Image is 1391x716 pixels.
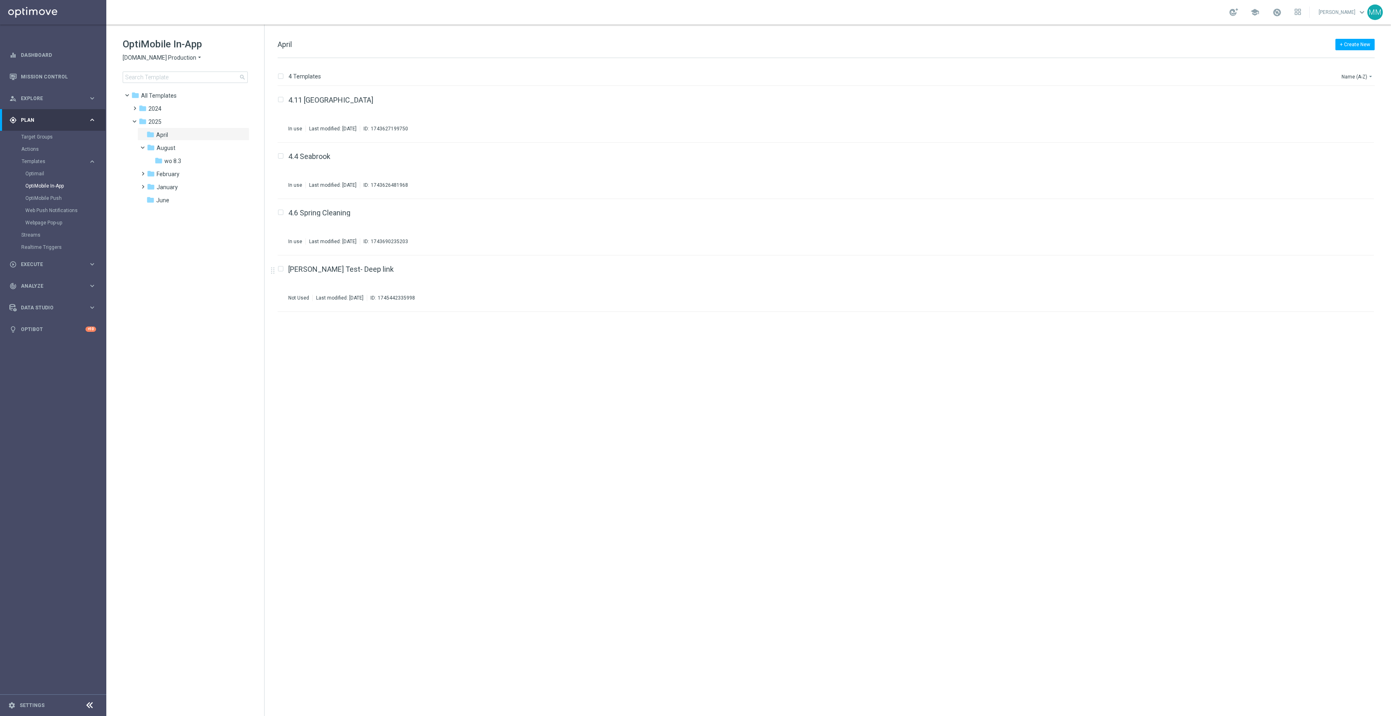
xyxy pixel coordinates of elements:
i: lightbulb [9,326,17,333]
button: Templates keyboard_arrow_right [21,158,96,165]
div: 1743626481968 [371,182,408,188]
span: Analyze [21,284,88,289]
a: Mission Control [21,66,96,87]
button: Data Studio keyboard_arrow_right [9,304,96,311]
div: Actions [21,143,105,155]
input: Search Template [123,72,248,83]
button: lightbulb Optibot +10 [9,326,96,333]
span: wo 8.3 [164,157,181,165]
a: Webpage Pop-up [25,219,85,226]
span: 2025 [148,118,162,125]
i: arrow_drop_down [196,54,203,62]
i: folder [155,157,163,165]
div: Dashboard [9,44,96,66]
i: arrow_drop_down [1367,73,1374,80]
i: person_search [9,95,17,102]
div: Last modified: [DATE] [306,238,360,245]
span: April [278,40,292,49]
div: Press SPACE to select this row. [269,86,1389,143]
i: keyboard_arrow_right [88,158,96,166]
div: OptiMobile In-App [25,180,105,192]
button: equalizer Dashboard [9,52,96,58]
i: keyboard_arrow_right [88,282,96,290]
div: Templates [21,155,105,229]
div: Webpage Pop-up [25,217,105,229]
div: Last modified: [DATE] [306,182,360,188]
i: play_circle_outline [9,261,17,268]
a: Web Push Notifications [25,207,85,214]
a: Optimail [25,170,85,177]
a: 4.11 [GEOGRAPHIC_DATA] [288,96,373,104]
a: Realtime Triggers [21,244,85,251]
button: [DOMAIN_NAME] Production arrow_drop_down [123,54,203,62]
div: Press SPACE to select this row. [269,199,1389,255]
span: Data Studio [21,305,88,310]
div: Optibot [9,318,96,340]
div: OptiMobile Push [25,192,105,204]
i: track_changes [9,282,17,290]
i: keyboard_arrow_right [88,94,96,102]
a: Optibot [21,318,85,340]
span: search [239,74,246,81]
div: Optimail [25,168,105,180]
button: + Create New [1335,39,1375,50]
div: play_circle_outline Execute keyboard_arrow_right [9,261,96,268]
a: Actions [21,146,85,152]
a: OptiMobile In-App [25,183,85,189]
div: Execute [9,261,88,268]
div: Templates [22,159,88,164]
span: Execute [21,262,88,267]
div: 1745442335998 [378,295,415,301]
div: ID: [360,125,408,132]
a: Dashboard [21,44,96,66]
div: Target Groups [21,131,105,143]
a: Settings [20,703,45,708]
i: keyboard_arrow_right [88,304,96,311]
i: folder [147,143,155,152]
span: January [157,183,178,191]
i: folder [131,91,139,99]
div: Analyze [9,282,88,290]
a: 4.4 Seabrook [288,153,330,160]
a: 4.6 Spring Cleaning [288,209,350,217]
a: Streams [21,232,85,238]
div: In use [288,238,302,245]
button: Mission Control [9,74,96,80]
div: ID: [367,295,415,301]
i: folder [146,196,155,204]
span: 2024 [148,105,162,112]
a: [PERSON_NAME] Test- Deep link [288,266,394,273]
span: Plan [21,118,88,123]
div: ID: [360,182,408,188]
a: OptiMobile Push [25,195,85,201]
div: 1743627199750 [371,125,408,132]
div: Data Studio [9,304,88,311]
div: track_changes Analyze keyboard_arrow_right [9,283,96,289]
span: August [157,144,175,152]
div: Not Used [288,295,309,301]
span: keyboard_arrow_down [1357,8,1366,17]
div: 1743690235203 [371,238,408,245]
div: Last modified: [DATE] [313,295,367,301]
span: February [157,170,179,178]
div: Web Push Notifications [25,204,105,217]
h1: OptiMobile In-App [123,38,248,51]
span: Templates [141,92,177,99]
button: gps_fixed Plan keyboard_arrow_right [9,117,96,123]
div: Plan [9,116,88,124]
a: Target Groups [21,134,85,140]
span: April [156,131,168,139]
div: Last modified: [DATE] [306,125,360,132]
button: Name (A-Z)arrow_drop_down [1341,72,1375,81]
i: settings [8,702,16,709]
button: person_search Explore keyboard_arrow_right [9,95,96,102]
i: folder [146,130,155,139]
i: folder [139,104,147,112]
